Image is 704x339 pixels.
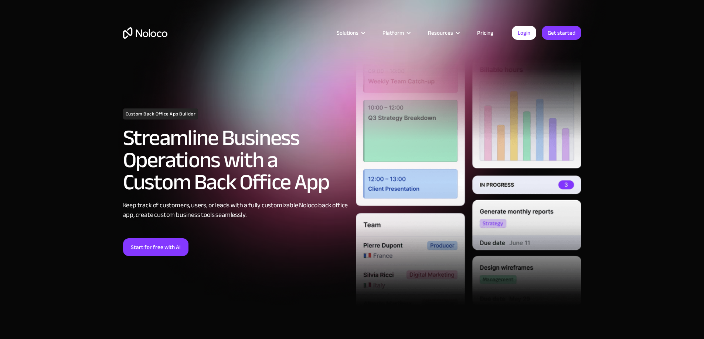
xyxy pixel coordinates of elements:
[123,108,198,120] h1: Custom Back Office App Builder
[373,28,419,38] div: Platform
[512,26,536,40] a: Login
[337,28,358,38] div: Solutions
[419,28,468,38] div: Resources
[428,28,453,38] div: Resources
[123,127,348,193] h2: Streamline Business Operations with a Custom Back Office App
[123,27,167,39] a: home
[123,238,188,256] a: Start for free with AI
[123,201,348,220] div: Keep track of customers, users, or leads with a fully customizable Noloco back office app, create...
[468,28,503,38] a: Pricing
[382,28,404,38] div: Platform
[542,26,581,40] a: Get started
[327,28,373,38] div: Solutions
